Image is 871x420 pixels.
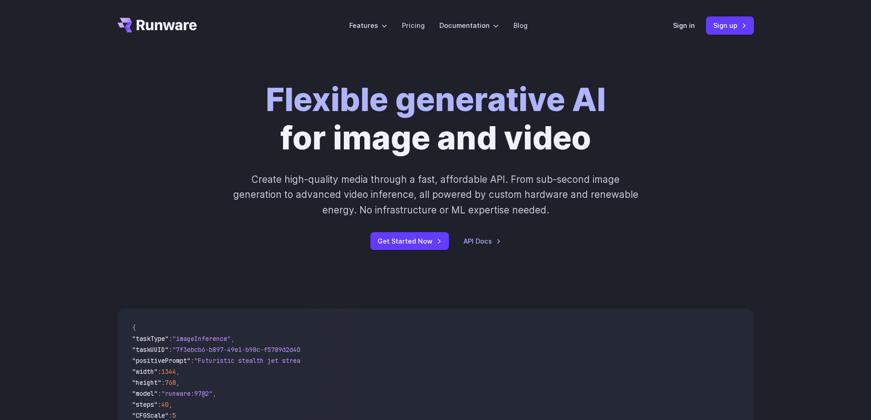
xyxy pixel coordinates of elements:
[158,367,161,376] span: :
[513,20,528,31] a: Blog
[158,400,161,409] span: :
[161,367,176,376] span: 1344
[172,411,176,420] span: 5
[169,346,172,354] span: :
[464,236,501,246] a: API Docs
[266,80,606,157] h1: for image and video
[213,389,216,398] span: ,
[194,356,527,365] span: "Futuristic stealth jet streaking through a neon-lit cityscape with glowing purple exhaust"
[132,400,158,409] span: "steps"
[161,400,169,409] span: 40
[132,389,158,398] span: "model"
[176,378,180,387] span: ,
[370,232,449,250] a: Get Started Now
[706,16,754,34] a: Sign up
[132,367,158,376] span: "width"
[169,411,172,420] span: :
[132,411,169,420] span: "CFGScale"
[169,400,172,409] span: ,
[132,324,136,332] span: {
[165,378,176,387] span: 768
[118,18,197,32] a: Go to /
[161,378,165,387] span: :
[169,335,172,343] span: :
[132,346,169,354] span: "taskUUID"
[231,335,235,343] span: ,
[176,367,180,376] span: ,
[191,356,194,365] span: :
[402,20,425,31] a: Pricing
[673,20,695,31] a: Sign in
[266,80,606,119] strong: Flexible generative AI
[232,172,639,218] p: Create high-quality media through a fast, affordable API. From sub-second image generation to adv...
[161,389,213,398] span: "runware:97@2"
[172,335,231,343] span: "imageInference"
[172,346,311,354] span: "7f3ebcb6-b897-49e1-b98c-f5789d2d40d7"
[439,20,499,31] label: Documentation
[132,356,191,365] span: "positivePrompt"
[132,378,161,387] span: "height"
[132,335,169,343] span: "taskType"
[158,389,161,398] span: :
[349,20,387,31] label: Features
